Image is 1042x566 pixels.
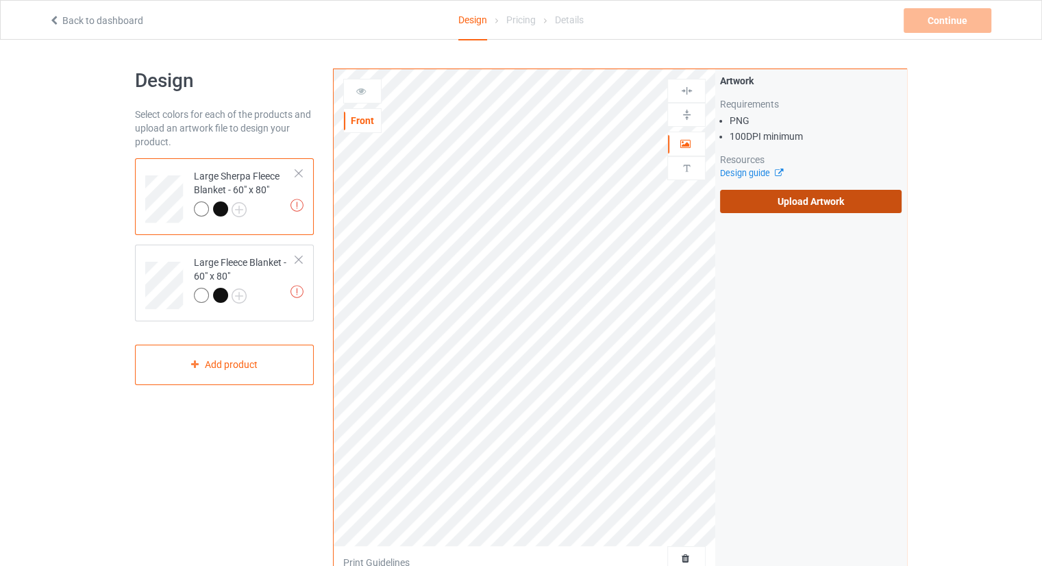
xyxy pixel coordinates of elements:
img: svg%3E%0A [680,162,693,175]
img: svg%3E%0A [680,108,693,121]
div: Large Sherpa Fleece Blanket - 60" x 80" [194,169,296,216]
img: svg+xml;base64,PD94bWwgdmVyc2lvbj0iMS4wIiBlbmNvZGluZz0iVVRGLTgiPz4KPHN2ZyB3aWR0aD0iMjJweCIgaGVpZ2... [232,288,247,304]
img: exclamation icon [290,199,303,212]
div: Large Fleece Blanket - 60" x 80" [194,256,296,302]
div: Resources [720,153,902,167]
div: Artwork [720,74,902,88]
img: exclamation icon [290,285,303,298]
div: Requirements [720,97,902,111]
div: Front [344,114,381,127]
div: Design [458,1,487,40]
div: Add product [135,345,314,385]
div: Pricing [506,1,536,39]
label: Upload Artwork [720,190,902,213]
li: PNG [730,114,902,127]
a: Back to dashboard [49,15,143,26]
img: svg%3E%0A [680,84,693,97]
li: 100 DPI minimum [730,130,902,143]
div: Large Fleece Blanket - 60" x 80" [135,245,314,321]
div: Details [555,1,584,39]
div: Large Sherpa Fleece Blanket - 60" x 80" [135,158,314,235]
a: Design guide [720,168,782,178]
h1: Design [135,69,314,93]
div: Select colors for each of the products and upload an artwork file to design your product. [135,108,314,149]
img: svg+xml;base64,PD94bWwgdmVyc2lvbj0iMS4wIiBlbmNvZGluZz0iVVRGLTgiPz4KPHN2ZyB3aWR0aD0iMjJweCIgaGVpZ2... [232,202,247,217]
